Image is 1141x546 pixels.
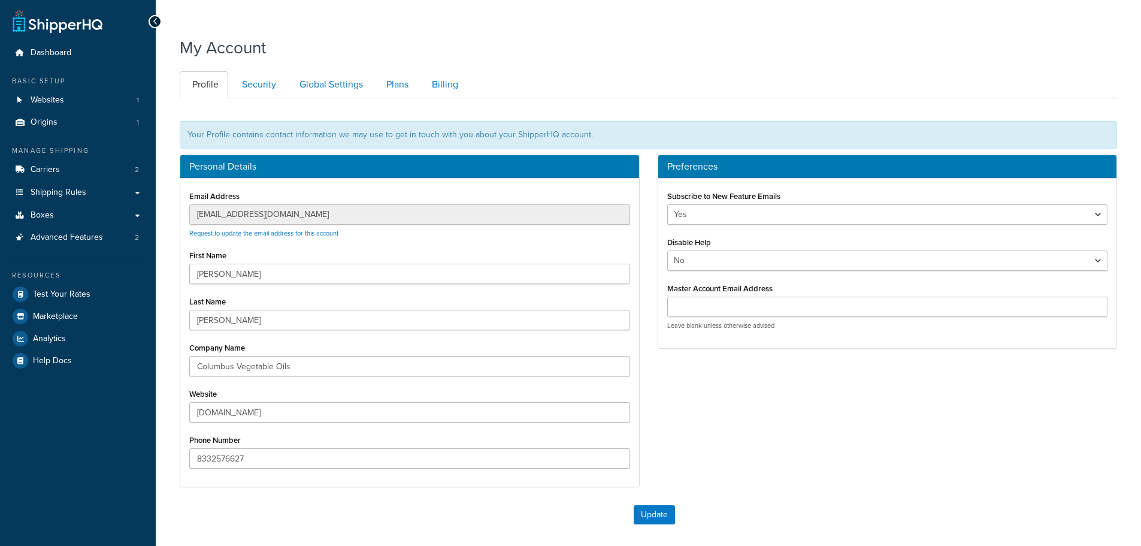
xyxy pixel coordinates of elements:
[180,71,228,98] a: Profile
[189,192,240,201] label: Email Address
[9,227,147,249] li: Advanced Features
[667,192,780,201] label: Subscribe to New Feature Emails
[33,356,72,366] span: Help Docs
[9,42,147,64] a: Dashboard
[31,48,71,58] span: Dashboard
[31,165,60,175] span: Carriers
[9,306,147,327] a: Marketplace
[9,111,147,134] li: Origins
[634,505,675,524] button: Update
[9,159,147,181] a: Carriers 2
[180,121,1117,149] div: Your Profile contains contact information we may use to get in touch with you about your ShipperH...
[189,297,226,306] label: Last Name
[9,350,147,372] a: Help Docs
[667,284,773,293] label: Master Account Email Address
[31,233,103,243] span: Advanced Features
[9,328,147,349] a: Analytics
[180,36,266,59] h1: My Account
[13,9,102,33] a: ShipperHQ Home
[9,146,147,156] div: Manage Shipping
[9,182,147,204] a: Shipping Rules
[33,334,66,344] span: Analytics
[419,71,468,98] a: Billing
[667,161,1108,172] h3: Preferences
[189,343,245,352] label: Company Name
[9,159,147,181] li: Carriers
[667,321,1108,330] p: Leave blank unless otherwise advised
[667,238,711,247] label: Disable Help
[189,251,226,260] label: First Name
[9,204,147,227] a: Boxes
[137,117,139,128] span: 1
[9,270,147,280] div: Resources
[9,227,147,249] a: Advanced Features 2
[31,95,64,105] span: Websites
[189,228,338,238] a: Request to update the email address for this account
[31,188,86,198] span: Shipping Rules
[189,436,241,445] label: Phone Number
[9,283,147,305] a: Test Your Rates
[189,390,217,399] label: Website
[229,71,286,98] a: Security
[9,111,147,134] a: Origins 1
[31,210,54,221] span: Boxes
[137,95,139,105] span: 1
[135,233,139,243] span: 2
[287,71,373,98] a: Global Settings
[9,76,147,86] div: Basic Setup
[135,165,139,175] span: 2
[9,89,147,111] li: Websites
[9,89,147,111] a: Websites 1
[31,117,57,128] span: Origins
[374,71,418,98] a: Plans
[189,161,630,172] h3: Personal Details
[33,312,78,322] span: Marketplace
[33,289,90,300] span: Test Your Rates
